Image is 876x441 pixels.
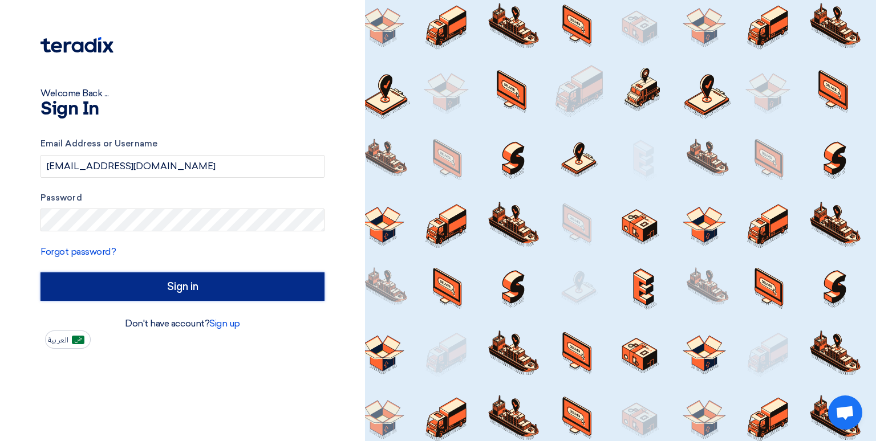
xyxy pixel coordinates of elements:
[40,100,325,119] h1: Sign In
[40,87,325,100] div: Welcome Back ...
[828,395,862,430] a: Open chat
[209,318,240,329] a: Sign up
[40,155,325,178] input: Enter your business email or username
[40,272,325,301] input: Sign in
[40,137,325,150] label: Email Address or Username
[45,330,91,349] button: العربية
[40,317,325,330] div: Don't have account?
[40,191,325,205] label: Password
[40,246,116,257] a: Forgot password?
[72,336,84,344] img: ar-AR.png
[48,336,68,344] span: العربية
[40,37,113,53] img: Teradix logo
